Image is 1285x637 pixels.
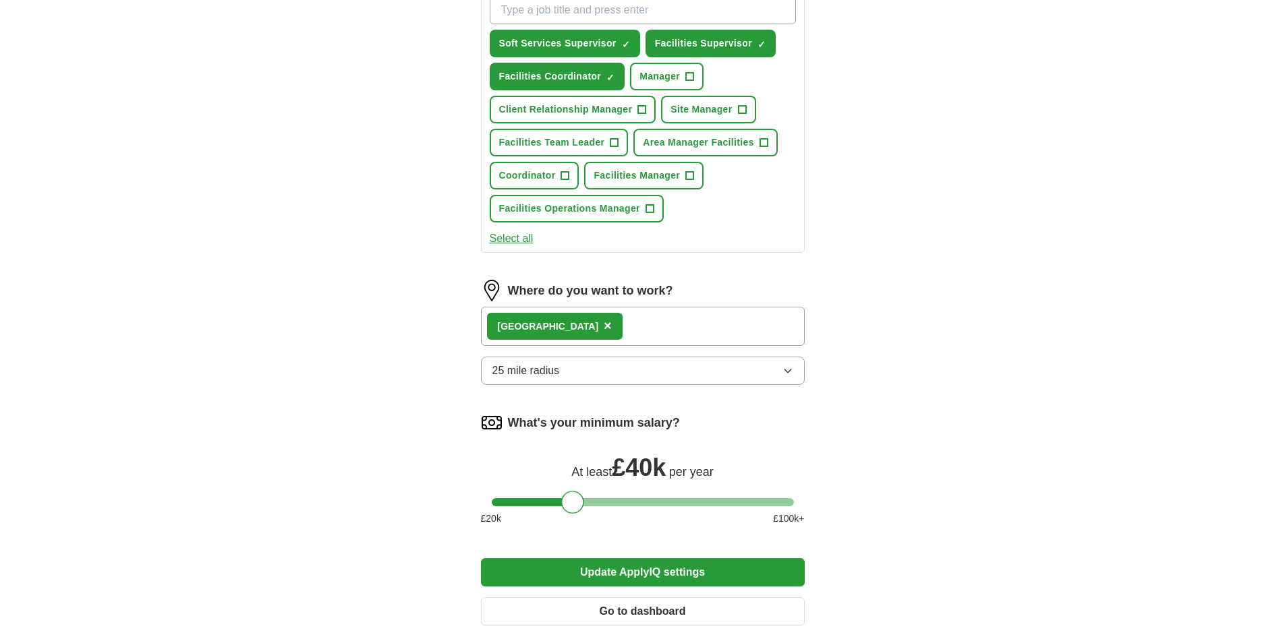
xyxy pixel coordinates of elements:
[639,69,680,84] span: Manager
[670,102,732,117] span: Site Manager
[499,202,640,216] span: Facilities Operations Manager
[481,412,503,433] img: salary.png
[490,231,534,247] button: Select all
[669,465,714,479] span: per year
[604,316,612,336] button: ×
[612,454,666,481] span: £ 40k
[758,39,766,50] span: ✓
[481,512,501,526] span: £ 20 k
[481,558,805,586] button: Update ApplyIQ settings
[481,357,805,385] button: 25 mile radius
[481,597,805,626] button: Go to dashboard
[499,169,556,183] span: Coordinator
[643,135,753,150] span: Area Manager Facilities
[571,465,612,479] span: At least
[606,72,615,83] span: ✓
[773,512,804,526] span: £ 100 k+
[499,102,633,117] span: Client Relationship Manager
[604,318,612,333] span: ×
[646,30,776,57] button: Facilities Supervisor✓
[594,169,680,183] span: Facilities Manager
[490,195,664,222] button: Facilities Operations Manager
[622,39,630,50] span: ✓
[630,63,704,90] button: Manager
[481,280,503,301] img: location.png
[661,96,755,123] button: Site Manager
[499,69,602,84] span: Facilities Coordinator
[490,30,640,57] button: Soft Services Supervisor✓
[655,36,752,51] span: Facilities Supervisor
[499,36,617,51] span: Soft Services Supervisor
[508,414,680,432] label: What's your minimum salary?
[492,363,560,379] span: 25 mile radius
[499,135,605,150] span: Facilities Team Leader
[498,320,599,334] div: [GEOGRAPHIC_DATA]
[490,129,629,156] button: Facilities Team Leader
[490,162,579,189] button: Coordinator
[633,129,777,156] button: Area Manager Facilities
[584,162,704,189] button: Facilities Manager
[490,63,625,90] button: Facilities Coordinator✓
[490,96,656,123] button: Client Relationship Manager
[508,282,673,300] label: Where do you want to work?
